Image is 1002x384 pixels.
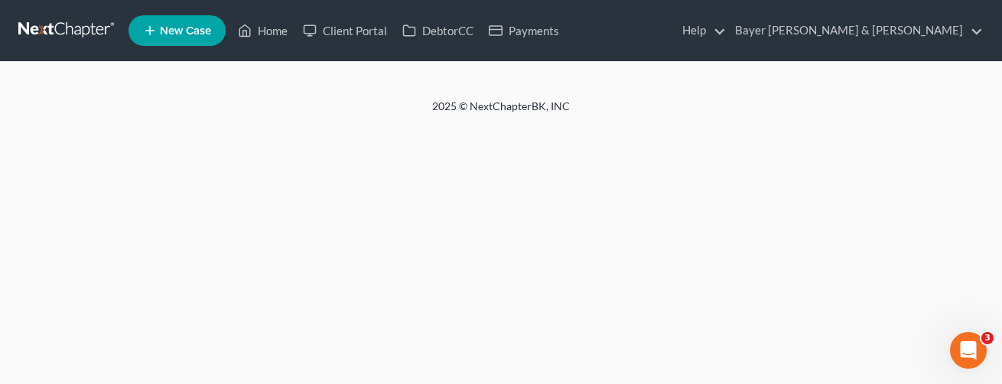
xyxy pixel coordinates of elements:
[481,17,567,44] a: Payments
[65,99,937,126] div: 2025 © NextChapterBK, INC
[295,17,395,44] a: Client Portal
[950,332,987,369] iframe: Intercom live chat
[230,17,295,44] a: Home
[675,17,726,44] a: Help
[129,15,226,46] new-legal-case-button: New Case
[727,17,983,44] a: Bayer [PERSON_NAME] & [PERSON_NAME]
[981,332,994,344] span: 3
[395,17,481,44] a: DebtorCC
